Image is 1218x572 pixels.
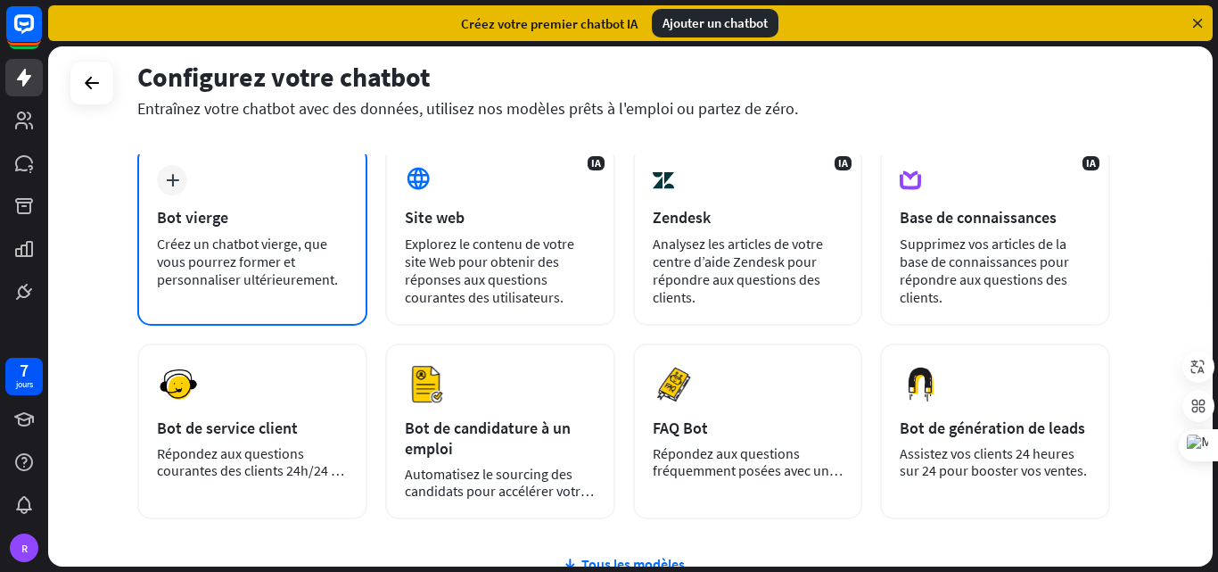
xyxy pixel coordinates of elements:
[405,465,594,517] font: Automatisez le sourcing des candidats pour accélérer votre processus d'embauche.
[137,98,798,119] font: Entraînez votre chatbot avec des données, utilisez nos modèles prêts à l'emploi ou partez de zéro.
[157,418,298,438] font: Bot de service client
[653,207,711,228] font: Zendesk
[157,444,344,496] font: Répondez aux questions courantes des clients 24h/24 et 7j/7.
[14,7,68,61] button: Ouvrir le widget de chat LiveChat
[21,542,28,555] font: R
[653,235,823,306] font: Analysez les articles de votre centre d’aide Zendesk pour répondre aux questions des clients.
[900,444,1087,479] font: Assistez vos clients 24 heures sur 24 pour booster vos ventes.
[1086,156,1096,170] font: IA
[5,358,43,395] a: 7 jours
[653,418,708,438] font: FAQ Bot
[900,418,1085,438] font: Bot de génération de leads
[662,14,768,31] font: Ajouter un chatbot
[591,156,601,170] font: IA
[157,235,338,288] font: Créez un chatbot vierge, que vous pourrez former et personnaliser ultérieurement.
[900,235,1069,306] font: Supprimez vos articles de la base de connaissances pour répondre aux questions des clients.
[838,156,848,170] font: IA
[157,207,228,228] font: Bot vierge
[405,418,571,459] font: Bot de candidature à un emploi
[900,207,1057,228] font: Base de connaissances
[405,207,465,228] font: Site web
[20,359,29,381] font: 7
[461,15,638,32] font: Créez votre premier chatbot IA
[16,378,33,390] font: jours
[166,174,179,187] font: plus
[405,235,574,306] font: Explorez le contenu de votre site Web pour obtenir des réponses aux questions courantes des utili...
[137,60,430,94] font: Configurez votre chatbot
[653,444,843,496] font: Répondez aux questions fréquemment posées avec un chatbot et gagnez du temps.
